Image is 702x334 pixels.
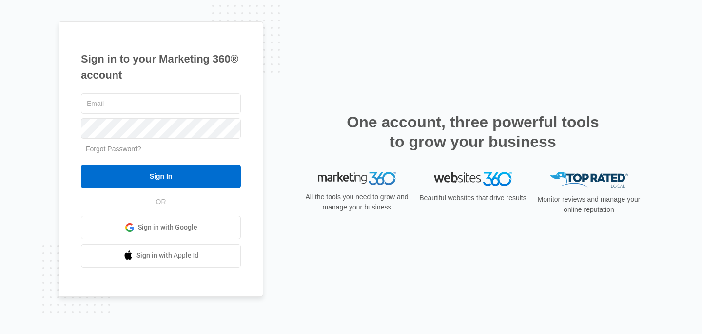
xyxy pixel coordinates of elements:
[418,193,527,203] p: Beautiful websites that drive results
[302,192,411,212] p: All the tools you need to grow and manage your business
[534,194,643,215] p: Monitor reviews and manage your online reputation
[550,172,628,188] img: Top Rated Local
[149,197,173,207] span: OR
[81,93,241,114] input: Email
[81,216,241,239] a: Sign in with Google
[86,145,141,153] a: Forgot Password?
[81,51,241,83] h1: Sign in to your Marketing 360® account
[81,244,241,268] a: Sign in with Apple Id
[136,250,199,261] span: Sign in with Apple Id
[434,172,512,186] img: Websites 360
[138,222,197,232] span: Sign in with Google
[81,165,241,188] input: Sign In
[344,112,602,151] h2: One account, three powerful tools to grow your business
[318,172,396,186] img: Marketing 360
